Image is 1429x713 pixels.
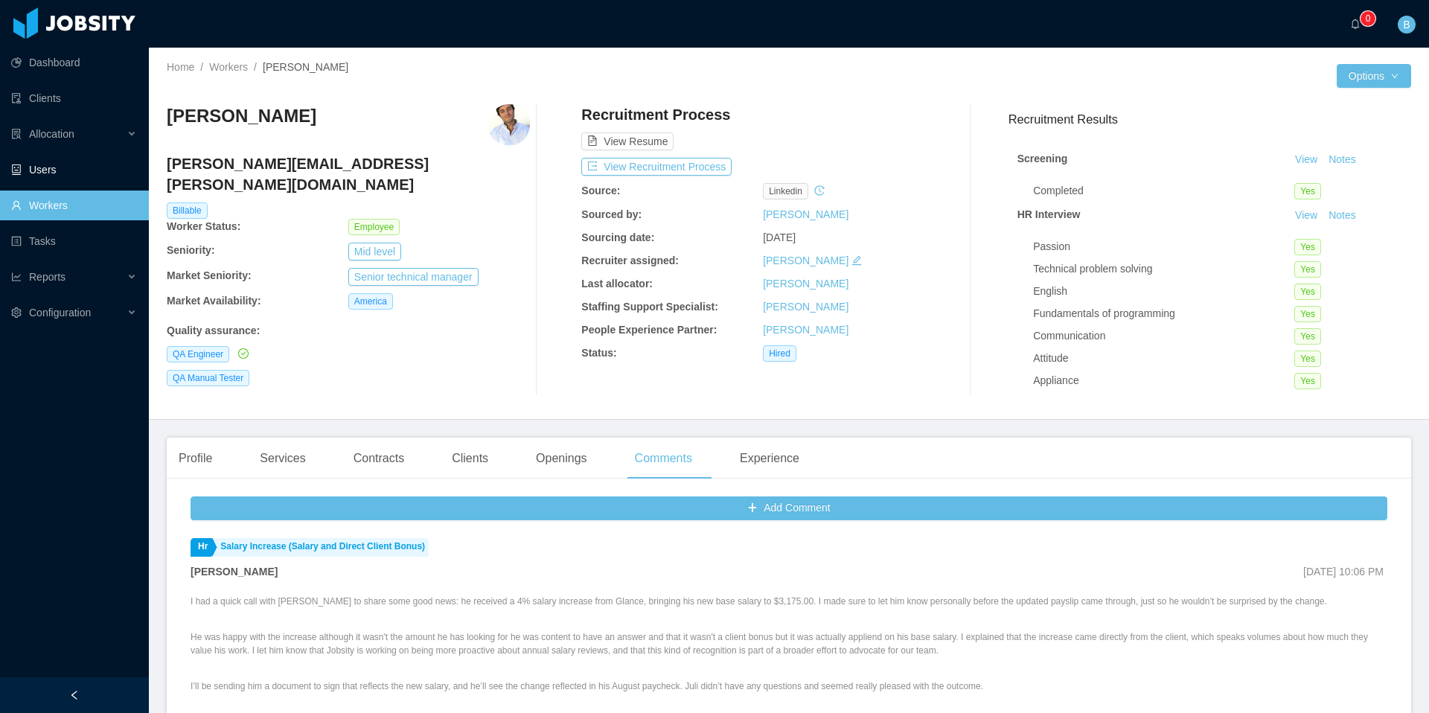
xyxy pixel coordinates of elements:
[167,104,316,128] h3: [PERSON_NAME]
[581,135,674,147] a: icon: file-textView Resume
[1361,11,1375,26] sup: 0
[235,348,249,359] a: icon: check-circle
[167,324,260,336] b: Quality assurance :
[11,307,22,318] i: icon: setting
[763,345,796,362] span: Hired
[29,271,65,283] span: Reports
[1033,328,1294,344] div: Communication
[1294,328,1321,345] span: Yes
[254,61,257,73] span: /
[1033,239,1294,255] div: Passion
[1008,110,1411,129] h3: Recruitment Results
[191,595,1387,608] p: I had a quick call with [PERSON_NAME] to share some good news: he received a 4% salary increase f...
[581,132,674,150] button: icon: file-textView Resume
[167,438,224,479] div: Profile
[581,347,616,359] b: Status:
[213,538,429,557] a: Salary Increase (Salary and Direct Client Bonus)
[851,255,862,266] i: icon: edit
[763,255,848,266] a: [PERSON_NAME]
[524,438,599,479] div: Openings
[581,185,620,196] b: Source:
[167,153,530,195] h4: [PERSON_NAME][EMAIL_ADDRESS][PERSON_NAME][DOMAIN_NAME]
[1294,306,1321,322] span: Yes
[191,538,211,557] a: Hr
[238,348,249,359] i: icon: check-circle
[342,438,416,479] div: Contracts
[763,278,848,290] a: [PERSON_NAME]
[348,268,479,286] button: Senior technical manager
[191,680,1387,693] p: I’ll be sending him a document to sign that reflects the new salary, and he’ll see the change ref...
[1294,373,1321,389] span: Yes
[167,269,252,281] b: Market Seniority:
[11,129,22,139] i: icon: solution
[1294,261,1321,278] span: Yes
[1303,566,1384,578] span: [DATE] 10:06 PM
[1403,16,1410,33] span: B
[191,630,1387,657] p: He was happy with the increase although it wasn't the amount he has looking for he was content to...
[581,158,732,176] button: icon: exportView Recruitment Process
[581,208,642,220] b: Sourced by:
[200,61,203,73] span: /
[29,128,74,140] span: Allocation
[488,104,530,146] img: 516766d0-99fb-11ea-8ded-87310e7abf61_664f8fefa8d02-400w.png
[348,243,401,260] button: Mid level
[581,301,718,313] b: Staffing Support Specialist:
[1323,151,1362,169] button: Notes
[263,61,348,73] span: [PERSON_NAME]
[1294,239,1321,255] span: Yes
[623,438,704,479] div: Comments
[763,208,848,220] a: [PERSON_NAME]
[1294,351,1321,367] span: Yes
[348,293,393,310] span: America
[11,272,22,282] i: icon: line-chart
[1033,351,1294,366] div: Attitude
[11,83,137,113] a: icon: auditClients
[440,438,500,479] div: Clients
[1033,306,1294,322] div: Fundamentals of programming
[167,220,240,232] b: Worker Status:
[814,185,825,196] i: icon: history
[581,161,732,173] a: icon: exportView Recruitment Process
[167,370,249,386] span: QA Manual Tester
[1033,284,1294,299] div: English
[1017,208,1081,220] strong: HR Interview
[167,202,208,219] span: Billable
[191,496,1387,520] button: icon: plusAdd Comment
[1323,207,1362,225] button: Notes
[763,324,848,336] a: [PERSON_NAME]
[191,566,278,578] strong: [PERSON_NAME]
[248,438,317,479] div: Services
[1033,183,1294,199] div: Completed
[581,231,654,243] b: Sourcing date:
[209,61,248,73] a: Workers
[167,346,229,362] span: QA Engineer
[1294,284,1321,300] span: Yes
[1033,373,1294,389] div: Appliance
[763,183,808,199] span: linkedin
[1294,183,1321,199] span: Yes
[167,244,215,256] b: Seniority:
[763,301,848,313] a: [PERSON_NAME]
[11,191,137,220] a: icon: userWorkers
[581,324,717,336] b: People Experience Partner:
[728,438,811,479] div: Experience
[167,295,261,307] b: Market Availability:
[1290,153,1323,165] a: View
[11,155,137,185] a: icon: robotUsers
[1337,64,1411,88] button: Optionsicon: down
[763,231,796,243] span: [DATE]
[1350,19,1361,29] i: icon: bell
[167,61,194,73] a: Home
[11,48,137,77] a: icon: pie-chartDashboard
[1290,209,1323,221] a: View
[581,278,653,290] b: Last allocator:
[1033,261,1294,277] div: Technical problem solving
[348,219,400,235] span: Employee
[1017,153,1068,164] strong: Screening
[11,226,137,256] a: icon: profileTasks
[581,255,679,266] b: Recruiter assigned:
[29,307,91,319] span: Configuration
